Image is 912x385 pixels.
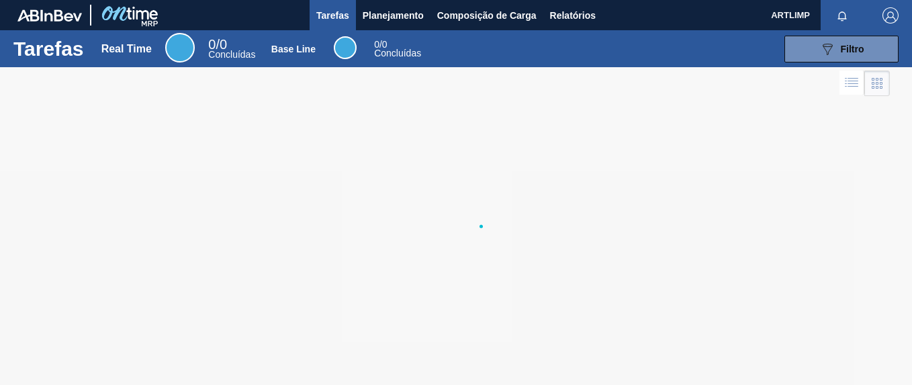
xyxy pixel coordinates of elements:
span: Concluídas [208,49,255,60]
span: Filtro [841,44,864,54]
span: Concluídas [374,48,421,58]
img: TNhmsLtSVTkK8tSr43FrP2fwEKptu5GPRR3wAAAABJRU5ErkJggg== [17,9,82,22]
div: Real Time [101,43,152,55]
span: 0 [374,39,379,50]
span: Composição de Carga [437,7,537,24]
button: Filtro [784,36,899,62]
h1: Tarefas [13,41,84,56]
span: / 0 [374,39,387,50]
span: 0 [208,37,216,52]
div: Real Time [208,39,255,59]
div: Real Time [165,33,195,62]
img: Logout [882,7,899,24]
div: Base Line [334,36,357,59]
div: Base Line [271,44,316,54]
span: / 0 [208,37,227,52]
span: Relatórios [550,7,596,24]
button: Notificações [821,6,864,25]
div: Base Line [374,40,421,58]
span: Planejamento [363,7,424,24]
span: Tarefas [316,7,349,24]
